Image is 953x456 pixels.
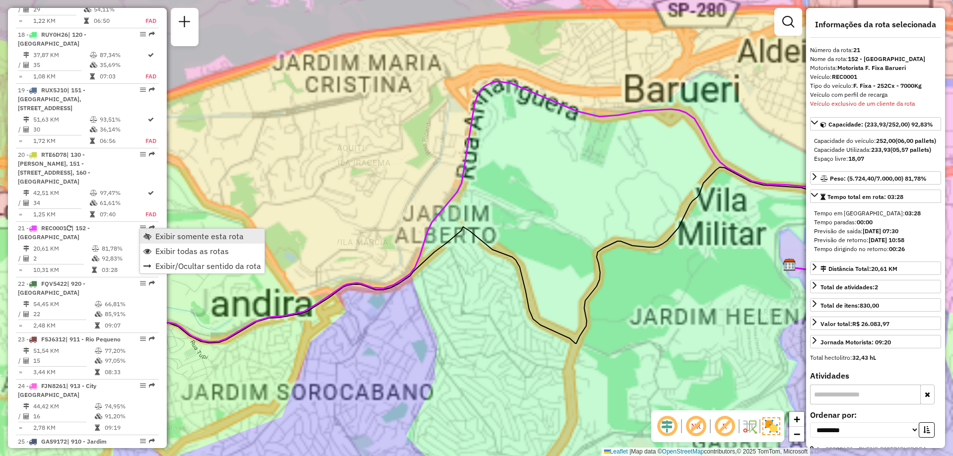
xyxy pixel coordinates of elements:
td: 54,11% [93,4,135,14]
td: 81,78% [101,244,149,254]
td: = [18,367,23,377]
a: Peso: (5.724,40/7.000,00) 81,78% [810,171,941,185]
div: Capacidade do veículo: [814,136,937,145]
td: 03:28 [101,265,149,275]
span: GAS9172 [41,438,67,445]
a: Distância Total:20,61 KM [810,261,941,275]
strong: 32,43 hL [852,354,876,361]
span: Peso: (5.724,40/7.000,00) 81,78% [830,175,927,182]
i: Total de Atividades [23,413,29,419]
em: Opções [140,280,146,286]
i: Total de Atividades [23,6,29,12]
div: Espaço livre: [814,154,937,163]
i: % de utilização da cubagem [90,127,97,132]
div: Veículo exclusivo de um cliente da rota [810,99,941,108]
td: = [18,321,23,330]
td: 51,54 KM [33,346,94,356]
i: Tempo total em rota [95,323,100,328]
td: / [18,125,23,134]
button: Ordem crescente [919,422,935,438]
em: Rota exportada [149,151,155,157]
span: Total de atividades: [820,283,878,291]
em: Rota exportada [149,280,155,286]
em: Opções [140,151,146,157]
i: % de utilização da cubagem [90,200,97,206]
strong: F. Fixa - 252Cx - 7000Kg [853,82,922,89]
span: RUY0H26 [41,31,68,38]
td: = [18,423,23,433]
td: FAD [145,209,157,219]
td: 87,34% [99,50,145,60]
strong: 00:26 [889,245,905,253]
td: 74,95% [104,401,154,411]
em: Rota exportada [149,87,155,93]
span: Ocultar deslocamento [655,414,679,438]
td: 51,63 KM [33,115,89,125]
td: 07:40 [99,209,145,219]
td: 77,20% [104,346,154,356]
a: Total de itens:830,00 [810,298,941,312]
li: Exibir/Ocultar sentido da rota [140,259,265,273]
div: Previsão de saída: [814,227,937,236]
td: 2,48 KM [33,321,94,330]
i: Distância Total [23,190,29,196]
span: − [794,428,800,440]
div: Capacidade: (233,93/252,00) 92,83% [810,132,941,167]
strong: (05,57 pallets) [890,146,931,153]
span: Exibir todas as rotas [155,247,229,255]
i: Rota otimizada [148,52,154,58]
span: 21 - [18,224,90,241]
a: OpenStreetMap [662,448,704,455]
span: RUX5J10 [41,86,67,94]
td: 2 [33,254,91,263]
em: Rota exportada [149,383,155,389]
td: 30 [33,125,89,134]
span: FJN8261 [41,382,66,390]
i: % de utilização da cubagem [90,62,97,68]
em: Opções [140,225,146,231]
td: 1,08 KM [33,71,89,81]
li: Exibir somente esta rota [140,229,265,244]
em: Rota exportada [149,438,155,444]
td: 29 [33,4,83,14]
i: Tempo total em rota [95,369,100,375]
strong: 21 [853,46,860,54]
i: % de utilização da cubagem [95,413,102,419]
td: 20,61 KM [33,244,91,254]
img: CDD Barueri [783,259,796,271]
span: Exibir somente esta rota [155,232,244,240]
i: Distância Total [23,246,29,252]
td: 10,31 KM [33,265,91,275]
i: Veículo já utilizado nesta sessão [67,225,71,231]
em: Opções [140,383,146,389]
em: Opções [140,336,146,342]
i: Total de Atividades [23,62,29,68]
div: Tempo em [GEOGRAPHIC_DATA]: [814,209,937,218]
td: 91,20% [104,411,154,421]
div: Capacidade Utilizada: [814,145,937,154]
strong: 830,00 [860,302,879,309]
span: 18 - [18,31,86,47]
td: 93,51% [99,115,145,125]
span: 25 - [18,438,107,454]
span: | 130 - [PERSON_NAME], 151 - [STREET_ADDRESS], 160 - [GEOGRAPHIC_DATA] [18,151,90,185]
span: | 120 - [GEOGRAPHIC_DATA] [18,31,86,47]
span: | [629,448,631,455]
i: Total de Atividades [23,358,29,364]
div: Map data © contributors,© 2025 TomTom, Microsoft [602,448,810,456]
span: | 911 - Rio Pequeno [66,335,121,343]
i: Total de Atividades [23,200,29,206]
i: Tempo total em rota [84,18,89,24]
td: = [18,16,23,26]
i: % de utilização da cubagem [95,358,102,364]
div: Número da rota: [810,46,941,55]
td: 97,05% [104,356,154,366]
td: 92,83% [101,254,149,263]
div: Tempo total em rota: 03:28 [810,205,941,258]
div: Tipo do veículo: [810,81,941,90]
td: 06:50 [93,16,135,26]
div: Jornada Motorista: 09:20 [820,338,891,347]
strong: 252,00 [876,137,895,144]
td: 34 [33,198,89,208]
td: = [18,136,23,146]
